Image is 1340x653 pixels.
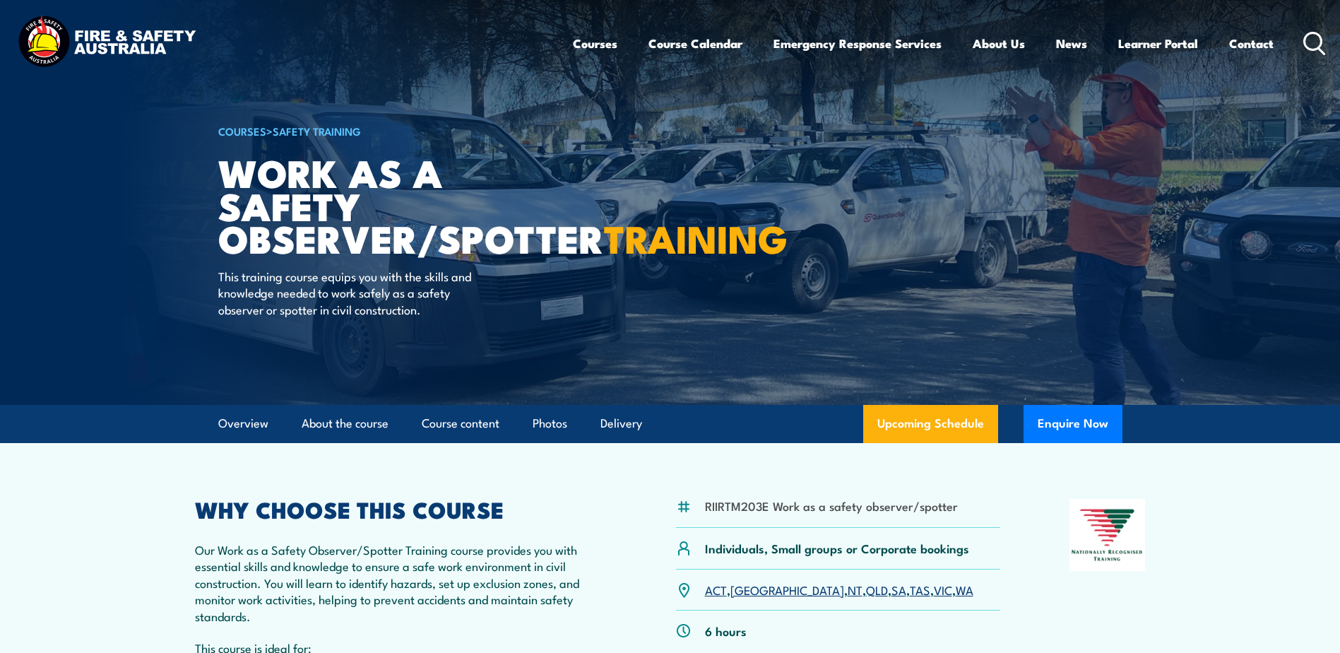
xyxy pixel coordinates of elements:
a: Photos [533,405,567,442]
a: Courses [573,25,617,62]
a: Overview [218,405,268,442]
a: QLD [866,581,888,598]
a: Emergency Response Services [773,25,942,62]
a: COURSES [218,123,266,139]
a: SA [891,581,906,598]
a: WA [956,581,973,598]
a: Delivery [600,405,642,442]
p: Individuals, Small groups or Corporate bookings [705,540,969,556]
a: NT [848,581,862,598]
a: Learner Portal [1118,25,1198,62]
a: [GEOGRAPHIC_DATA] [730,581,844,598]
a: TAS [910,581,930,598]
a: Upcoming Schedule [863,405,998,443]
h2: WHY CHOOSE THIS COURSE [195,499,607,519]
img: Nationally Recognised Training logo. [1069,499,1146,571]
p: This training course equips you with the skills and knowledge needed to work safely as a safety o... [218,268,476,317]
a: Course Calendar [648,25,742,62]
a: Safety Training [273,123,361,139]
a: News [1056,25,1087,62]
a: VIC [934,581,952,598]
button: Enquire Now [1024,405,1122,443]
a: ACT [705,581,727,598]
h1: Work as a Safety Observer/Spotter [218,155,567,254]
strong: TRAINING [604,208,788,266]
a: Contact [1229,25,1274,62]
p: 6 hours [705,623,747,639]
h6: > [218,122,567,139]
p: Our Work as a Safety Observer/Spotter Training course provides you with essential skills and know... [195,541,607,624]
li: RIIRTM203E Work as a safety observer/spotter [705,498,958,514]
a: About Us [973,25,1025,62]
a: About the course [302,405,389,442]
a: Course content [422,405,499,442]
p: , , , , , , , [705,582,973,598]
